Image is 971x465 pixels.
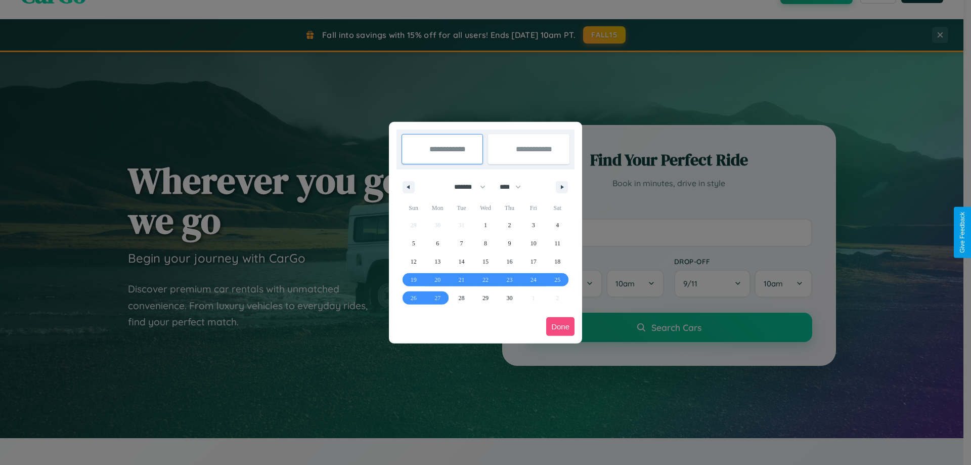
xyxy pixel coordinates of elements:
span: 19 [411,271,417,289]
span: 5 [412,234,415,252]
button: 11 [546,234,569,252]
span: 9 [508,234,511,252]
button: 10 [521,234,545,252]
span: Fri [521,200,545,216]
button: 26 [402,289,425,307]
span: 23 [506,271,512,289]
button: 1 [473,216,497,234]
button: 27 [425,289,449,307]
button: 9 [498,234,521,252]
button: 15 [473,252,497,271]
span: 2 [508,216,511,234]
span: 22 [482,271,489,289]
span: Mon [425,200,449,216]
button: 13 [425,252,449,271]
span: Sat [546,200,569,216]
button: 5 [402,234,425,252]
button: 6 [425,234,449,252]
button: 3 [521,216,545,234]
span: 29 [482,289,489,307]
span: Sun [402,200,425,216]
span: 12 [411,252,417,271]
button: Done [546,317,575,336]
span: 7 [460,234,463,252]
button: 4 [546,216,569,234]
div: Give Feedback [959,212,966,253]
span: 8 [484,234,487,252]
button: 12 [402,252,425,271]
span: 27 [434,289,440,307]
span: 6 [436,234,439,252]
span: 3 [532,216,535,234]
span: Wed [473,200,497,216]
span: 16 [506,252,512,271]
span: 25 [554,271,560,289]
span: 1 [484,216,487,234]
span: 28 [459,289,465,307]
span: 13 [434,252,440,271]
button: 20 [425,271,449,289]
span: Thu [498,200,521,216]
button: 14 [450,252,473,271]
span: 26 [411,289,417,307]
button: 7 [450,234,473,252]
button: 23 [498,271,521,289]
button: 18 [546,252,569,271]
span: 15 [482,252,489,271]
span: 17 [531,252,537,271]
button: 25 [546,271,569,289]
button: 24 [521,271,545,289]
span: 4 [556,216,559,234]
span: 18 [554,252,560,271]
span: 21 [459,271,465,289]
span: 10 [531,234,537,252]
span: 24 [531,271,537,289]
button: 29 [473,289,497,307]
button: 17 [521,252,545,271]
button: 22 [473,271,497,289]
span: 30 [506,289,512,307]
button: 2 [498,216,521,234]
button: 19 [402,271,425,289]
button: 28 [450,289,473,307]
button: 21 [450,271,473,289]
span: 20 [434,271,440,289]
span: 11 [554,234,560,252]
button: 30 [498,289,521,307]
span: 14 [459,252,465,271]
button: 16 [498,252,521,271]
button: 8 [473,234,497,252]
span: Tue [450,200,473,216]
